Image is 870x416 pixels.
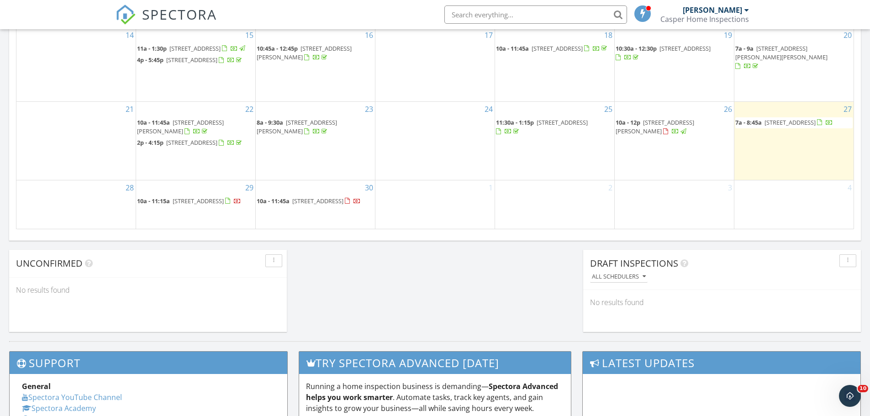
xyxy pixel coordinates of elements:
[726,180,734,195] a: Go to October 3, 2025
[537,118,588,126] span: [STREET_ADDRESS]
[616,44,711,61] a: 10:30a - 12:30p [STREET_ADDRESS]
[614,101,734,180] td: Go to September 26, 2025
[602,102,614,116] a: Go to September 25, 2025
[136,27,256,101] td: Go to September 15, 2025
[257,44,352,61] a: 10:45a - 12:45p [STREET_ADDRESS][PERSON_NAME]
[363,28,375,42] a: Go to September 16, 2025
[483,102,495,116] a: Go to September 24, 2025
[169,44,221,53] span: [STREET_ADDRESS]
[363,102,375,116] a: Go to September 23, 2025
[136,101,256,180] td: Go to September 22, 2025
[257,44,352,61] span: [STREET_ADDRESS][PERSON_NAME]
[256,101,375,180] td: Go to September 23, 2025
[765,118,816,126] span: [STREET_ADDRESS]
[136,180,256,229] td: Go to September 29, 2025
[243,102,255,116] a: Go to September 22, 2025
[734,27,854,101] td: Go to September 20, 2025
[137,55,254,66] a: 4p - 5:45p [STREET_ADDRESS]
[257,44,298,53] span: 10:45a - 12:45p
[495,180,614,229] td: Go to October 2, 2025
[306,381,558,402] strong: Spectora Advanced helps you work smarter
[363,180,375,195] a: Go to September 30, 2025
[735,44,754,53] span: 7a - 9a
[735,44,828,70] a: 7a - 9a [STREET_ADDRESS][PERSON_NAME][PERSON_NAME]
[173,197,224,205] span: [STREET_ADDRESS]
[137,117,254,137] a: 10a - 11:45a [STREET_ADDRESS][PERSON_NAME]
[137,196,254,207] a: 10a - 11:15a [STREET_ADDRESS]
[734,101,854,180] td: Go to September 27, 2025
[299,352,571,374] h3: Try spectora advanced [DATE]
[243,28,255,42] a: Go to September 15, 2025
[614,27,734,101] td: Go to September 19, 2025
[846,180,854,195] a: Go to October 4, 2025
[602,28,614,42] a: Go to September 18, 2025
[375,27,495,101] td: Go to September 17, 2025
[292,197,343,205] span: [STREET_ADDRESS]
[257,43,374,63] a: 10:45a - 12:45p [STREET_ADDRESS][PERSON_NAME]
[257,118,337,135] a: 8a - 9:30a [STREET_ADDRESS][PERSON_NAME]
[606,180,614,195] a: Go to October 2, 2025
[483,28,495,42] a: Go to September 17, 2025
[735,44,828,61] span: [STREET_ADDRESS][PERSON_NAME][PERSON_NAME]
[614,180,734,229] td: Go to October 3, 2025
[583,352,860,374] h3: Latest Updates
[257,197,361,205] a: 10a - 11:45a [STREET_ADDRESS]
[659,44,711,53] span: [STREET_ADDRESS]
[590,257,678,269] span: Draft Inspections
[496,117,613,137] a: 11:30a - 1:15p [STREET_ADDRESS]
[166,56,217,64] span: [STREET_ADDRESS]
[16,180,136,229] td: Go to September 28, 2025
[137,137,254,148] a: 2p - 4:15p [STREET_ADDRESS]
[496,43,613,54] a: 10a - 11:45a [STREET_ADDRESS]
[683,5,742,15] div: [PERSON_NAME]
[137,56,163,64] span: 4p - 5:45p
[496,118,534,126] span: 11:30a - 1:15p
[583,290,861,315] div: No results found
[137,44,247,53] a: 11a - 1:30p [STREET_ADDRESS]
[257,118,337,135] span: [STREET_ADDRESS][PERSON_NAME]
[842,28,854,42] a: Go to September 20, 2025
[137,43,254,54] a: 11a - 1:30p [STREET_ADDRESS]
[590,271,648,283] button: All schedulers
[22,392,122,402] a: Spectora YouTube Channel
[444,5,627,24] input: Search everything...
[116,12,217,32] a: SPECTORA
[137,56,243,64] a: 4p - 5:45p [STREET_ADDRESS]
[735,118,762,126] span: 7a - 8:45a
[735,118,833,126] a: 7a - 8:45a [STREET_ADDRESS]
[137,138,163,147] span: 2p - 4:15p
[496,44,609,53] a: 10a - 11:45a [STREET_ADDRESS]
[616,118,694,135] a: 10a - 12p [STREET_ADDRESS][PERSON_NAME]
[257,197,290,205] span: 10a - 11:45a
[306,381,564,414] p: Running a home inspection business is demanding— . Automate tasks, track key agents, and gain ins...
[137,138,243,147] a: 2p - 4:15p [STREET_ADDRESS]
[137,118,224,135] span: [STREET_ADDRESS][PERSON_NAME]
[142,5,217,24] span: SPECTORA
[487,180,495,195] a: Go to October 1, 2025
[137,44,167,53] span: 11a - 1:30p
[22,403,96,413] a: Spectora Academy
[722,102,734,116] a: Go to September 26, 2025
[256,180,375,229] td: Go to September 30, 2025
[137,118,224,135] a: 10a - 11:45a [STREET_ADDRESS][PERSON_NAME]
[496,44,529,53] span: 10a - 11:45a
[137,197,241,205] a: 10a - 11:15a [STREET_ADDRESS]
[16,257,83,269] span: Unconfirmed
[124,28,136,42] a: Go to September 14, 2025
[722,28,734,42] a: Go to September 19, 2025
[616,44,657,53] span: 10:30a - 12:30p
[257,118,283,126] span: 8a - 9:30a
[839,385,861,407] iframe: Intercom live chat
[9,278,287,302] div: No results found
[116,5,136,25] img: The Best Home Inspection Software - Spectora
[375,101,495,180] td: Go to September 24, 2025
[495,101,614,180] td: Go to September 25, 2025
[22,381,51,391] strong: General
[735,43,853,72] a: 7a - 9a [STREET_ADDRESS][PERSON_NAME][PERSON_NAME]
[375,180,495,229] td: Go to October 1, 2025
[243,180,255,195] a: Go to September 29, 2025
[16,101,136,180] td: Go to September 21, 2025
[166,138,217,147] span: [STREET_ADDRESS]
[124,180,136,195] a: Go to September 28, 2025
[137,197,170,205] span: 10a - 11:15a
